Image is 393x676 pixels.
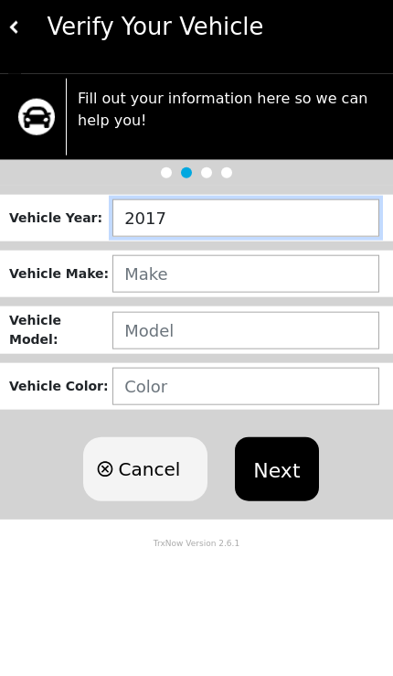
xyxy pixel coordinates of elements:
[235,457,318,521] button: Next
[112,275,379,313] input: Make
[83,457,207,521] button: Cancel
[112,388,379,425] input: Color
[8,41,21,54] img: white carat left
[118,476,180,503] span: Cancel
[9,229,112,248] div: Vehicle Year :
[9,331,112,370] div: Vehicle Model :
[9,397,112,416] div: Vehicle Color :
[9,284,112,304] div: Vehicle Make :
[21,29,386,65] div: Verify Your Vehicle
[112,220,379,257] input: Year
[78,108,375,152] p: Fill out your information here so we can help you!
[112,332,379,370] input: Model
[18,119,55,156] img: trx now logo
